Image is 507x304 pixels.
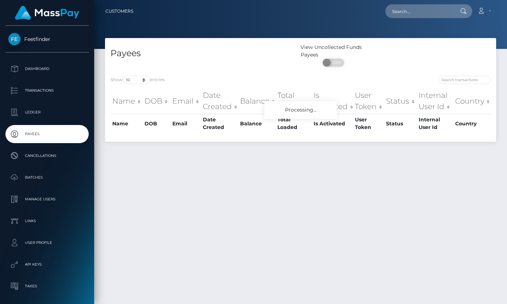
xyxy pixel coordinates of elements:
th: Internal User Id [417,88,454,114]
p: Transactions [8,85,86,96]
th: Date Created [201,114,238,133]
p: Cancellations [8,150,86,161]
p: Ledger [8,107,86,118]
a: Dashboard [5,60,89,78]
th: Balance [238,114,276,133]
th: Internal User Id [417,114,454,133]
a: API Keys [5,255,89,274]
img: Feetfinder [8,33,21,45]
th: DOB [143,114,171,133]
p: Payees [8,129,86,139]
th: Total Loaded [276,114,311,133]
select: Showentries [123,76,150,84]
th: Balance [238,88,276,114]
a: Payees [5,125,89,143]
label: Show entries [110,76,165,84]
p: Links [8,216,86,226]
th: Date Created [201,88,238,114]
p: Dashboard [8,63,86,74]
th: Name [110,88,143,114]
a: Links [5,212,89,230]
h4: Payees [110,47,295,60]
p: Batches [8,172,86,183]
a: Taxes [5,277,89,295]
img: MassPay Logo [15,6,79,20]
p: Manage Users [8,194,86,205]
th: Country [453,114,491,133]
th: Is Activated [312,114,353,133]
a: Manage Users [5,190,89,208]
th: User Token [353,114,384,133]
a: Ledger [5,103,89,121]
p: Taxes [8,281,86,292]
th: Is Activated [312,88,353,114]
a: User Profile [5,234,89,252]
th: Email [171,114,201,133]
div: Processing... [264,101,337,119]
th: Status [384,88,416,114]
p: User Profile [8,237,86,248]
th: User Token [353,88,384,114]
th: Country [453,88,491,114]
span: Feetfinder [5,36,89,42]
a: Cancellations [5,147,89,165]
a: Transactions [5,82,89,100]
div: View Uncollected Funds Payees [301,43,366,59]
th: Total Loaded [276,88,311,114]
th: DOB [143,88,171,114]
input: Search transactions [438,76,491,84]
th: Email [171,88,201,114]
th: Name [110,114,143,133]
th: Status [384,114,416,133]
a: Batches [5,168,89,187]
p: API Keys [8,259,86,270]
input: Search... [385,4,453,18]
span: OFF [327,59,345,67]
a: Customers [105,4,133,19]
